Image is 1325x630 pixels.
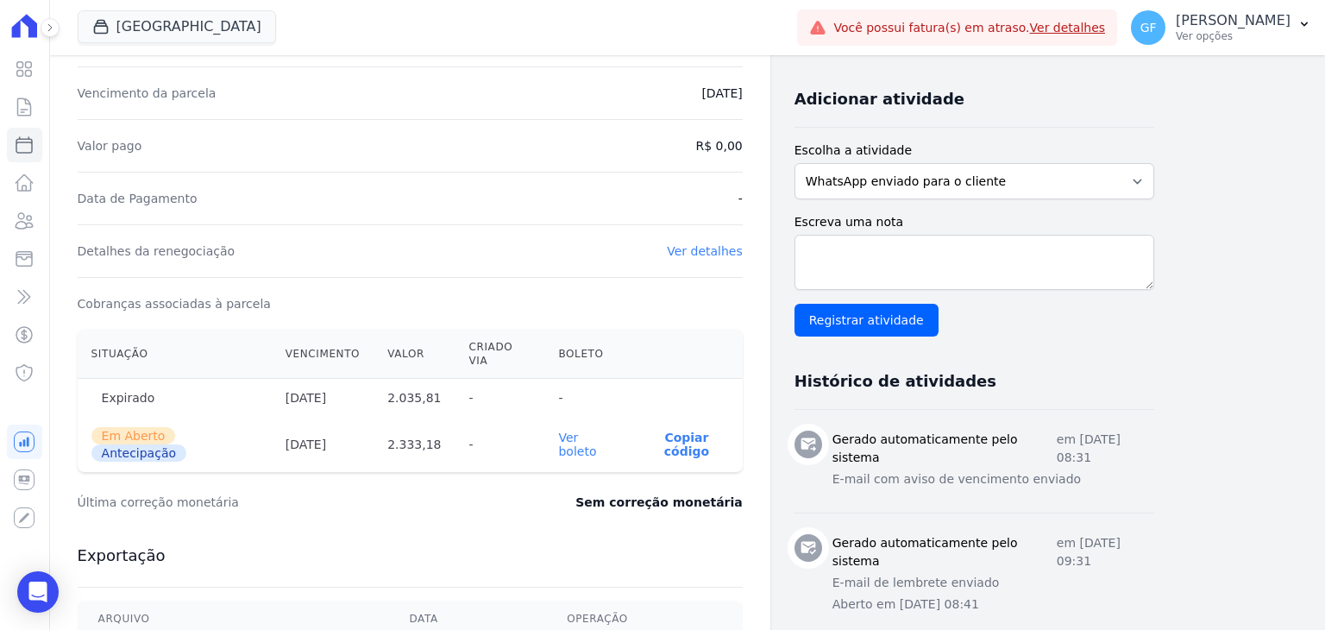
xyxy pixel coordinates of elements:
input: Registrar atividade [794,304,939,337]
th: Valor [374,330,455,379]
h3: Gerado automaticamente pelo sistema [832,431,1057,467]
p: em [DATE] 08:31 [1057,431,1154,467]
th: - [455,379,545,418]
dt: Detalhes da renegociação [78,243,235,260]
span: Você possui fatura(s) em atraso. [833,19,1105,37]
span: Em Aberto [91,427,176,444]
h3: Histórico de atividades [794,371,996,392]
th: - [455,417,545,472]
p: E-mail de lembrete enviado [832,574,1154,592]
dd: - [738,190,743,207]
th: 2.035,81 [374,379,455,418]
th: 2.333,18 [374,417,455,472]
h3: Gerado automaticamente pelo sistema [832,534,1057,570]
th: - [544,379,631,418]
div: Open Intercom Messenger [17,571,59,613]
th: Situação [78,330,272,379]
label: Escreva uma nota [794,213,1154,231]
th: [DATE] [272,417,374,472]
p: E-mail com aviso de vencimento enviado [832,470,1154,488]
p: Aberto em [DATE] 08:41 [832,595,1154,614]
span: GF [1140,22,1157,34]
h3: Adicionar atividade [794,89,964,110]
label: Escolha a atividade [794,142,1154,160]
p: em [DATE] 09:31 [1057,534,1154,570]
th: [DATE] [272,379,374,418]
dd: Sem correção monetária [575,494,742,511]
th: Vencimento [272,330,374,379]
h3: Exportação [78,545,743,566]
dd: R$ 0,00 [695,137,742,154]
p: Ver opções [1176,29,1290,43]
th: Boleto [544,330,631,379]
span: Expirado [91,389,166,406]
dt: Última correção monetária [78,494,471,511]
p: [PERSON_NAME] [1176,12,1290,29]
button: GF [PERSON_NAME] Ver opções [1117,3,1325,52]
a: Ver detalhes [1030,21,1106,35]
a: Ver detalhes [667,244,743,258]
span: Antecipação [91,444,186,462]
button: Copiar código [644,431,729,458]
dt: Valor pago [78,137,142,154]
dt: Vencimento da parcela [78,85,217,102]
dd: [DATE] [701,85,742,102]
dt: Data de Pagamento [78,190,198,207]
a: Ver boleto [558,431,596,458]
dt: Cobranças associadas à parcela [78,295,271,312]
button: [GEOGRAPHIC_DATA] [78,10,276,43]
th: Criado via [455,330,545,379]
